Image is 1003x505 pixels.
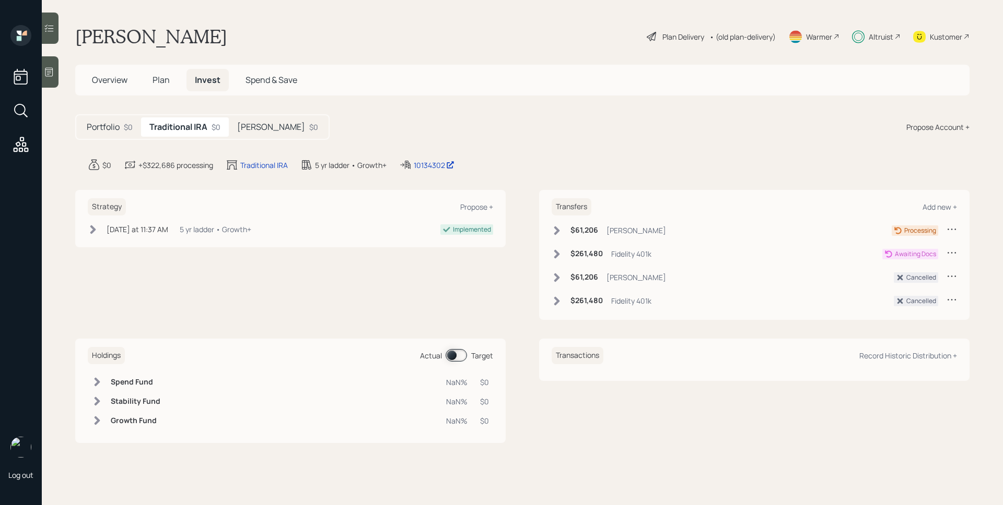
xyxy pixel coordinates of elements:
h5: Traditional IRA [149,122,207,132]
div: Awaiting Docs [895,249,936,259]
div: Cancelled [906,296,936,306]
div: Cancelled [906,273,936,282]
div: Kustomer [930,31,962,42]
div: Fidelity 401k [611,248,651,259]
h6: $261,480 [570,296,603,305]
div: +$322,686 processing [138,160,213,171]
div: [PERSON_NAME] [607,225,666,236]
div: Plan Delivery [662,31,704,42]
h5: Portfolio [87,122,120,132]
div: • (old plan-delivery) [709,31,776,42]
span: Plan [153,74,170,86]
div: $0 [309,122,318,133]
span: Overview [92,74,127,86]
img: james-distasi-headshot.png [10,437,31,458]
h1: [PERSON_NAME] [75,25,227,48]
h6: Strategy [88,198,126,215]
div: [DATE] at 11:37 AM [107,224,168,235]
h6: Transactions [552,347,603,364]
div: Add new + [923,202,957,212]
span: Invest [195,74,220,86]
div: Propose Account + [906,122,970,133]
div: Record Historic Distribution + [859,351,957,360]
div: Processing [904,226,936,235]
h6: Holdings [88,347,125,364]
h5: [PERSON_NAME] [237,122,305,132]
h6: $261,480 [570,249,603,258]
h6: Stability Fund [111,397,160,406]
div: $0 [102,160,111,171]
h6: Spend Fund [111,378,160,387]
div: Altruist [869,31,893,42]
div: $0 [212,122,220,133]
div: Fidelity 401k [611,295,651,306]
div: Propose + [460,202,493,212]
h6: $61,206 [570,273,598,282]
div: Log out [8,470,33,480]
div: NaN% [446,377,468,388]
div: 5 yr ladder • Growth+ [315,160,387,171]
div: Actual [420,350,442,361]
span: Spend & Save [246,74,297,86]
div: 5 yr ladder • Growth+ [180,224,251,235]
div: Implemented [453,225,491,234]
div: $0 [480,415,489,426]
div: Traditional IRA [240,160,288,171]
div: Target [471,350,493,361]
div: $0 [124,122,133,133]
div: NaN% [446,415,468,426]
div: $0 [480,396,489,407]
div: 10134302 [414,160,454,171]
div: $0 [480,377,489,388]
div: [PERSON_NAME] [607,272,666,283]
h6: Growth Fund [111,416,160,425]
div: NaN% [446,396,468,407]
h6: Transfers [552,198,591,215]
div: Warmer [806,31,832,42]
h6: $61,206 [570,226,598,235]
